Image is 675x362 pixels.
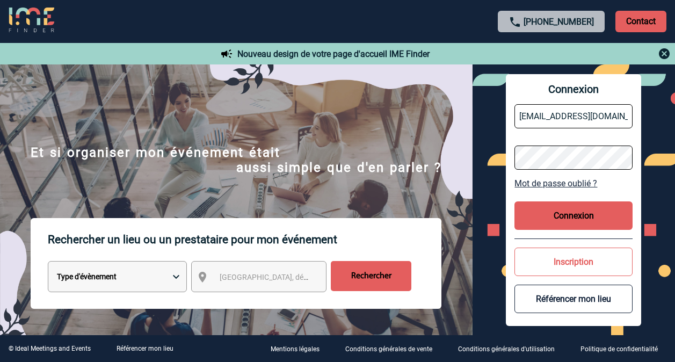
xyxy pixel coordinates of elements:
[458,346,555,353] p: Conditions générales d'utilisation
[514,104,633,128] input: Email *
[572,344,675,354] a: Politique de confidentialité
[509,16,521,28] img: call-24-px.png
[524,17,594,27] a: [PHONE_NUMBER]
[514,83,633,96] span: Connexion
[331,261,411,291] input: Rechercher
[580,346,658,353] p: Politique de confidentialité
[514,248,633,276] button: Inscription
[220,273,369,281] span: [GEOGRAPHIC_DATA], département, région...
[117,345,173,352] a: Référencer mon lieu
[615,11,666,32] p: Contact
[271,346,320,353] p: Mentions légales
[337,344,449,354] a: Conditions générales de vente
[345,346,432,353] p: Conditions générales de vente
[262,344,337,354] a: Mentions légales
[514,201,633,230] button: Connexion
[514,178,633,189] a: Mot de passe oublié ?
[449,344,572,354] a: Conditions générales d'utilisation
[514,285,633,313] button: Référencer mon lieu
[9,345,91,352] div: © Ideal Meetings and Events
[48,218,441,261] p: Rechercher un lieu ou un prestataire pour mon événement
